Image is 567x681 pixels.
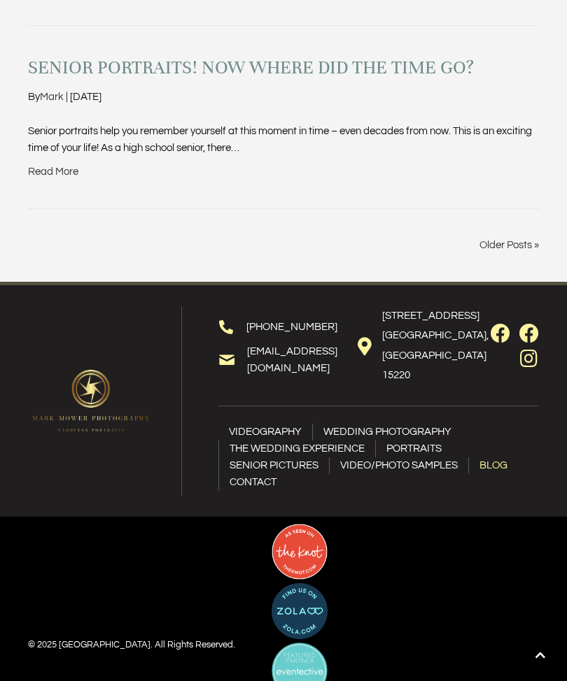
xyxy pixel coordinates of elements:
[40,92,64,102] a: Mark
[28,92,64,102] span: By
[218,424,312,440] a: Videography
[272,664,328,675] a: TYL Video
[469,457,518,474] a: Blog
[313,424,462,440] a: Wedding Photography
[70,92,101,102] span: [DATE]
[491,324,510,343] a: Facebook
[219,474,287,491] a: Contact
[247,346,337,373] a: [EMAIL_ADDRESS][DOMAIN_NAME]
[519,349,539,368] a: Instagram
[479,240,539,250] a: Older Posts »
[330,457,468,474] a: Video/Photo samples
[382,310,489,381] a: [STREET_ADDRESS][GEOGRAPHIC_DATA], [GEOGRAPHIC_DATA] 15220
[519,324,539,343] a: Facebook (videography)
[28,638,251,652] p: © 2025 [GEOGRAPHIC_DATA]. All Rights Reserved.
[246,322,337,332] a: [PHONE_NUMBER]
[28,123,539,157] p: Senior portraits help you remember yourself at this moment in time – even decades from now. This ...
[66,92,68,102] span: |
[272,524,328,580] img: As Seen on The Knot
[376,440,452,457] a: Portraits
[28,366,153,436] img: Color logo - no background
[219,457,329,474] a: Senior Pictures
[272,583,328,639] img: Featured on Zola
[219,440,375,457] a: The Wedding Experience
[218,424,540,491] nav: Menu
[28,166,78,177] a: Read More
[28,56,474,79] a: Senior Portraits! Now where did the time go?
